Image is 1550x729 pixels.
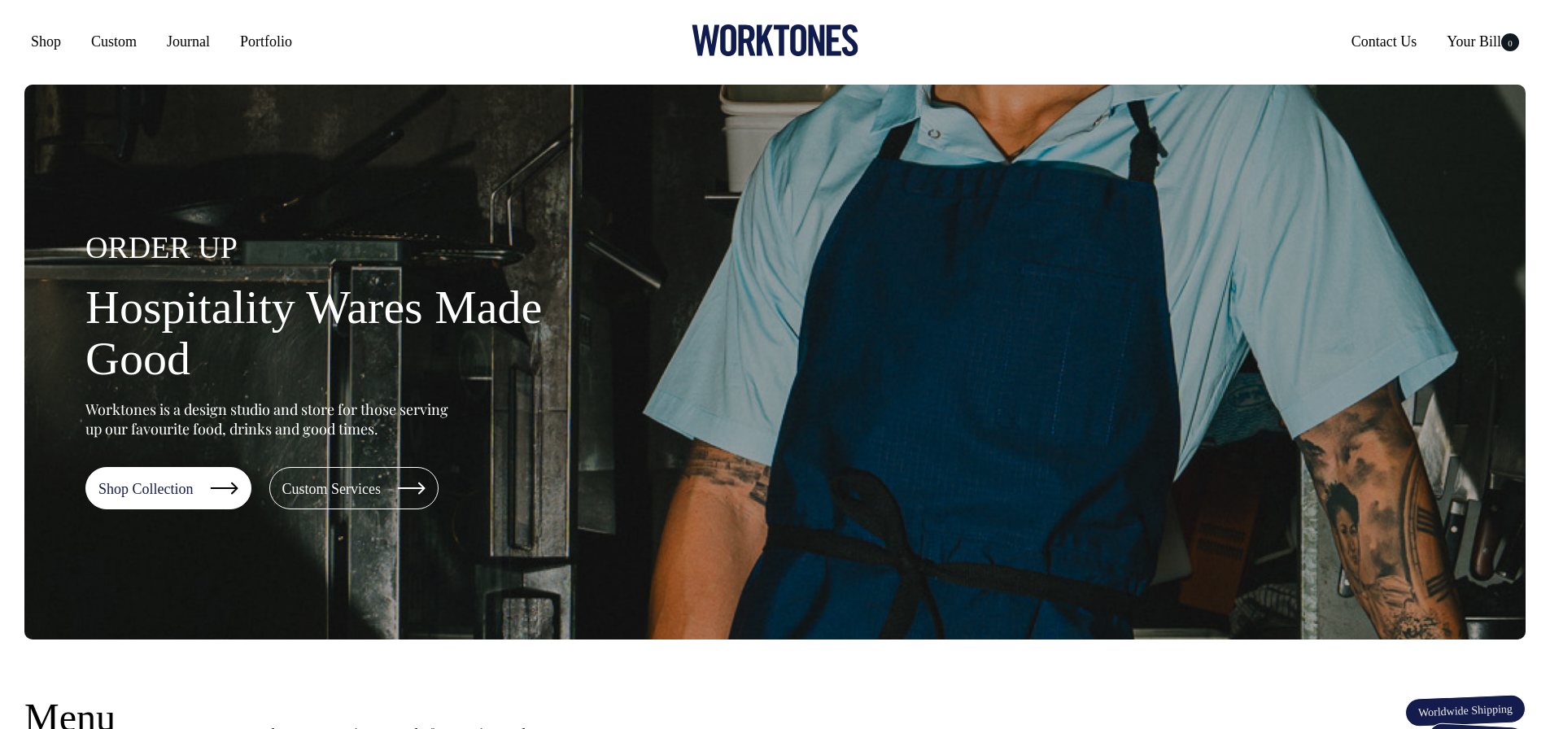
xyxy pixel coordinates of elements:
[1345,27,1424,56] a: Contact Us
[234,27,299,56] a: Portfolio
[1440,27,1526,56] a: Your Bill0
[24,27,68,56] a: Shop
[160,27,216,56] a: Journal
[1404,694,1526,728] span: Worldwide Shipping
[269,467,439,509] a: Custom Services
[85,27,143,56] a: Custom
[85,399,456,439] p: Worktones is a design studio and store for those serving up our favourite food, drinks and good t...
[85,467,251,509] a: Shop Collection
[85,282,606,386] h1: Hospitality Wares Made Good
[1501,33,1519,51] span: 0
[85,231,606,265] h4: ORDER UP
